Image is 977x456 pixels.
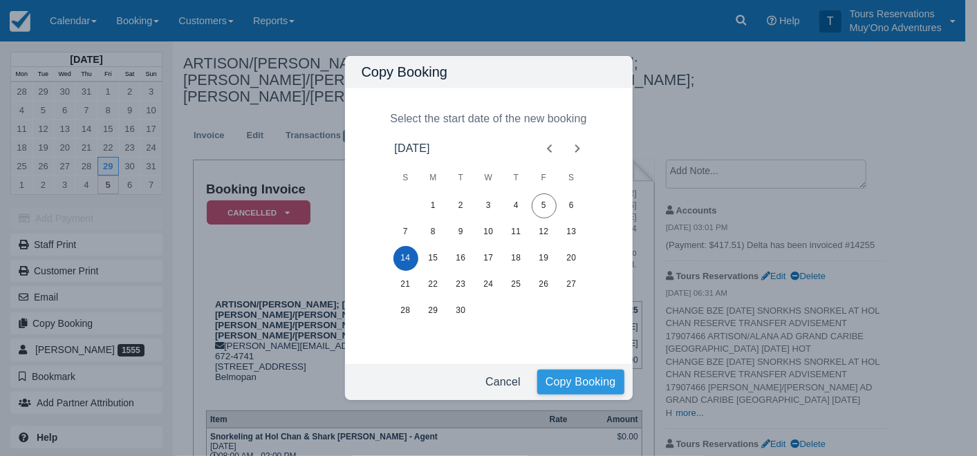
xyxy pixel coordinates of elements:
button: 14 [393,246,418,271]
button: 20 [559,246,584,271]
button: 15 [421,246,446,271]
h4: Copy Booking [362,64,616,79]
span: Wednesday [476,164,501,192]
button: Next month [564,135,591,162]
button: 26 [532,272,557,297]
button: 19 [532,246,557,271]
button: 7 [393,220,418,245]
button: 3 [476,193,501,218]
button: 18 [504,246,529,271]
button: 8 [421,220,446,245]
button: 22 [421,272,446,297]
button: 23 [449,272,474,297]
button: 30 [449,298,474,323]
span: Saturday [559,164,584,192]
button: 25 [504,272,529,297]
button: Previous month [536,135,564,162]
span: Friday [532,164,557,192]
button: Cancel [480,370,526,395]
button: Copy Booking [537,370,624,395]
button: 27 [559,272,584,297]
button: 10 [476,220,501,245]
button: 21 [393,272,418,297]
span: Monday [421,164,446,192]
button: 5 [532,193,557,218]
button: 28 [393,298,418,323]
span: Tuesday [449,164,474,192]
button: 1 [421,193,446,218]
button: 17 [476,246,501,271]
button: 24 [476,272,501,297]
div: Select the start date of the new booking [390,111,586,127]
button: 16 [449,246,474,271]
button: 9 [449,220,474,245]
button: 29 [421,298,446,323]
span: Thursday [504,164,529,192]
button: 13 [559,220,584,245]
button: 4 [504,193,529,218]
button: 6 [559,193,584,218]
button: 12 [532,220,557,245]
button: 11 [504,220,529,245]
span: Sunday [393,164,418,192]
button: 2 [449,193,474,218]
div: [DATE] [395,140,430,157]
